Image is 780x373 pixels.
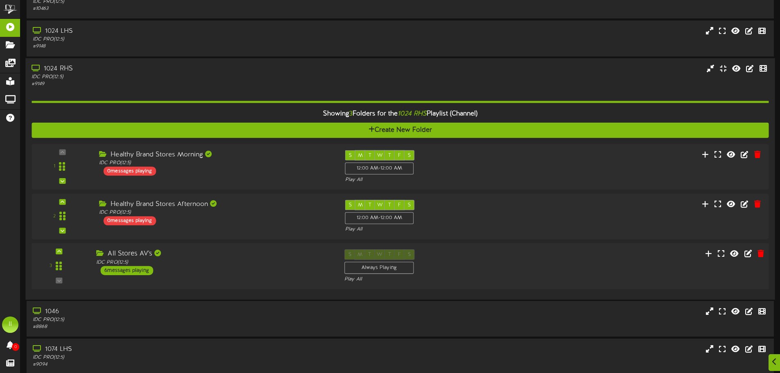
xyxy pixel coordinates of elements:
div: Showing Folders for the Playlist (Channel) [25,105,775,122]
span: T [369,202,371,208]
span: M [358,202,363,208]
span: W [377,202,383,208]
span: T [369,152,371,158]
div: 0 messages playing [103,166,156,175]
div: # 9148 [33,43,332,50]
span: 3 [349,110,353,117]
div: # 9149 [32,81,332,88]
div: IDC PRO ( 12:5 ) [33,316,332,323]
div: # 10463 [33,5,332,12]
div: Always Playing [344,262,414,274]
div: 0 messages playing [103,216,156,225]
div: # 9094 [33,361,332,368]
div: II [2,316,18,333]
span: S [408,152,411,158]
div: 1074 LHS [33,345,332,354]
div: IDC PRO ( 12:5 ) [33,36,332,43]
div: Healthy Brand Stores Morning [99,150,332,159]
span: S [349,202,352,208]
span: S [408,202,411,208]
div: IDC PRO ( 12:5 ) [32,74,332,81]
span: S [349,152,352,158]
div: 1046 [33,307,332,316]
div: IDC PRO ( 12:5 ) [33,354,332,361]
div: Play All [345,176,517,183]
div: IDC PRO ( 12:5 ) [96,259,332,266]
span: T [388,152,391,158]
span: 0 [12,343,19,351]
span: F [398,202,401,208]
div: IDC PRO ( 12:5 ) [99,209,332,216]
span: F [398,152,401,158]
div: Play All [344,276,518,283]
div: 12:00 AM - 12:00 AM [345,212,414,224]
span: M [358,152,363,158]
div: 1024 LHS [33,27,332,36]
div: 12:00 AM - 12:00 AM [345,162,414,174]
button: Create New Folder [32,122,769,138]
div: Healthy Brand Stores Afternoon [99,200,332,209]
div: 1024 RHS [32,64,332,74]
div: All Stores AV's [96,249,332,259]
div: # 8868 [33,323,332,330]
span: W [377,152,383,158]
i: 1024 RHS [398,110,426,117]
div: Play All [345,226,517,233]
div: IDC PRO ( 12:5 ) [99,159,332,166]
span: T [388,202,391,208]
div: 6 messages playing [100,266,153,275]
